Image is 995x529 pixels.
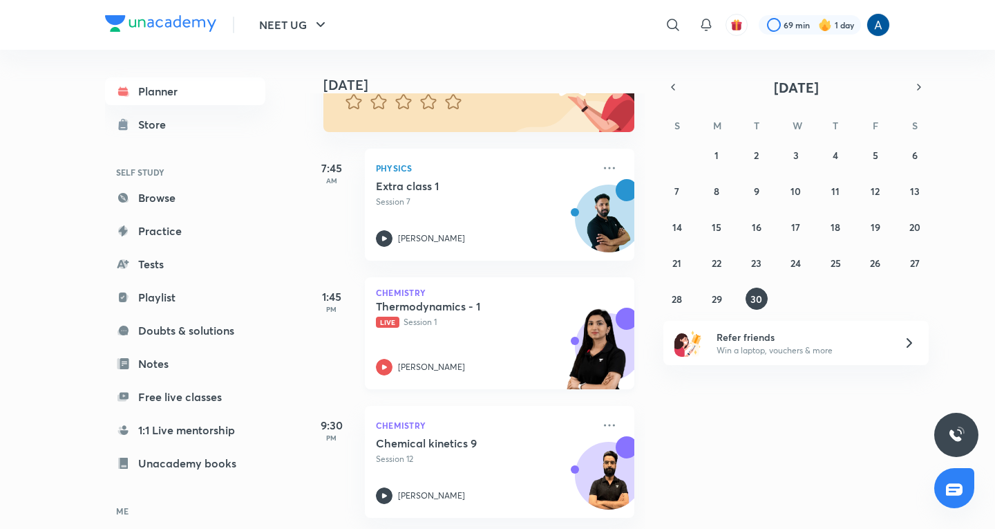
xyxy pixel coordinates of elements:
abbr: September 11, 2025 [831,185,840,198]
h6: Refer friends [717,330,887,344]
abbr: Saturday [912,119,918,132]
button: September 1, 2025 [705,144,728,166]
abbr: September 27, 2025 [910,257,920,270]
h5: Extra class 1 [376,179,548,193]
abbr: September 19, 2025 [871,221,880,234]
p: [PERSON_NAME] [398,232,465,245]
span: Live [376,317,399,328]
abbr: September 13, 2025 [910,185,920,198]
button: September 15, 2025 [705,216,728,238]
abbr: September 12, 2025 [871,185,880,198]
img: ttu [948,427,965,443]
h5: Chemical kinetics 9 [376,436,548,450]
button: September 4, 2025 [824,144,846,166]
button: September 11, 2025 [824,180,846,202]
button: September 9, 2025 [746,180,768,202]
abbr: Sunday [674,119,680,132]
abbr: September 23, 2025 [751,257,761,270]
abbr: September 26, 2025 [870,257,880,270]
button: September 7, 2025 [666,180,688,202]
abbr: September 29, 2025 [712,293,722,306]
abbr: September 5, 2025 [873,149,878,162]
h5: 7:45 [304,160,359,176]
button: September 8, 2025 [705,180,728,202]
img: Company Logo [105,15,216,32]
button: NEET UG [251,11,337,39]
p: Session 7 [376,196,593,208]
abbr: September 16, 2025 [752,221,761,234]
img: referral [674,329,702,357]
abbr: September 4, 2025 [833,149,838,162]
button: September 27, 2025 [904,252,926,274]
img: Anees Ahmed [866,13,890,37]
abbr: September 20, 2025 [909,221,920,234]
button: September 14, 2025 [666,216,688,238]
a: Browse [105,184,265,212]
img: unacademy [558,308,634,403]
abbr: Wednesday [793,119,802,132]
abbr: September 7, 2025 [674,185,679,198]
abbr: September 18, 2025 [831,221,840,234]
button: September 26, 2025 [864,252,887,274]
button: September 20, 2025 [904,216,926,238]
a: 1:1 Live mentorship [105,416,265,444]
h5: 9:30 [304,417,359,434]
button: September 2, 2025 [746,144,768,166]
button: September 28, 2025 [666,288,688,310]
button: September 21, 2025 [666,252,688,274]
abbr: September 22, 2025 [712,257,721,270]
abbr: September 24, 2025 [790,257,801,270]
abbr: Thursday [833,119,838,132]
span: [DATE] [774,78,819,97]
abbr: Friday [873,119,878,132]
abbr: September 9, 2025 [754,185,759,198]
p: Session 1 [376,316,593,328]
button: September 18, 2025 [824,216,846,238]
abbr: September 6, 2025 [912,149,918,162]
abbr: Monday [713,119,721,132]
button: September 23, 2025 [746,252,768,274]
button: [DATE] [683,77,909,97]
h6: ME [105,499,265,523]
p: [PERSON_NAME] [398,490,465,502]
p: PM [304,305,359,313]
img: Avatar [576,449,642,516]
button: September 19, 2025 [864,216,887,238]
button: September 10, 2025 [785,180,807,202]
h5: 1:45 [304,288,359,305]
button: September 22, 2025 [705,252,728,274]
h4: [DATE] [323,77,648,93]
a: Notes [105,350,265,378]
button: September 5, 2025 [864,144,887,166]
abbr: September 1, 2025 [714,149,719,162]
abbr: September 2, 2025 [754,149,759,162]
a: Store [105,111,265,138]
div: Store [138,116,174,133]
p: Physics [376,160,593,176]
a: Tests [105,250,265,278]
p: Session 12 [376,453,593,465]
button: September 13, 2025 [904,180,926,202]
button: September 12, 2025 [864,180,887,202]
abbr: September 30, 2025 [750,293,762,306]
abbr: September 25, 2025 [831,257,841,270]
a: Doubts & solutions [105,317,265,344]
button: September 6, 2025 [904,144,926,166]
p: Win a laptop, vouchers & more [717,344,887,357]
p: [PERSON_NAME] [398,361,465,373]
a: Playlist [105,284,265,311]
abbr: Tuesday [754,119,759,132]
abbr: September 15, 2025 [712,221,721,234]
abbr: September 17, 2025 [791,221,800,234]
button: September 29, 2025 [705,288,728,310]
p: Chemistry [376,288,623,297]
abbr: September 8, 2025 [714,185,719,198]
h5: Thermodynamics - 1 [376,299,548,313]
p: AM [304,176,359,185]
abbr: September 21, 2025 [672,257,681,270]
img: avatar [730,19,743,31]
button: September 3, 2025 [785,144,807,166]
img: Avatar [576,192,642,259]
a: Free live classes [105,383,265,411]
p: PM [304,434,359,442]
